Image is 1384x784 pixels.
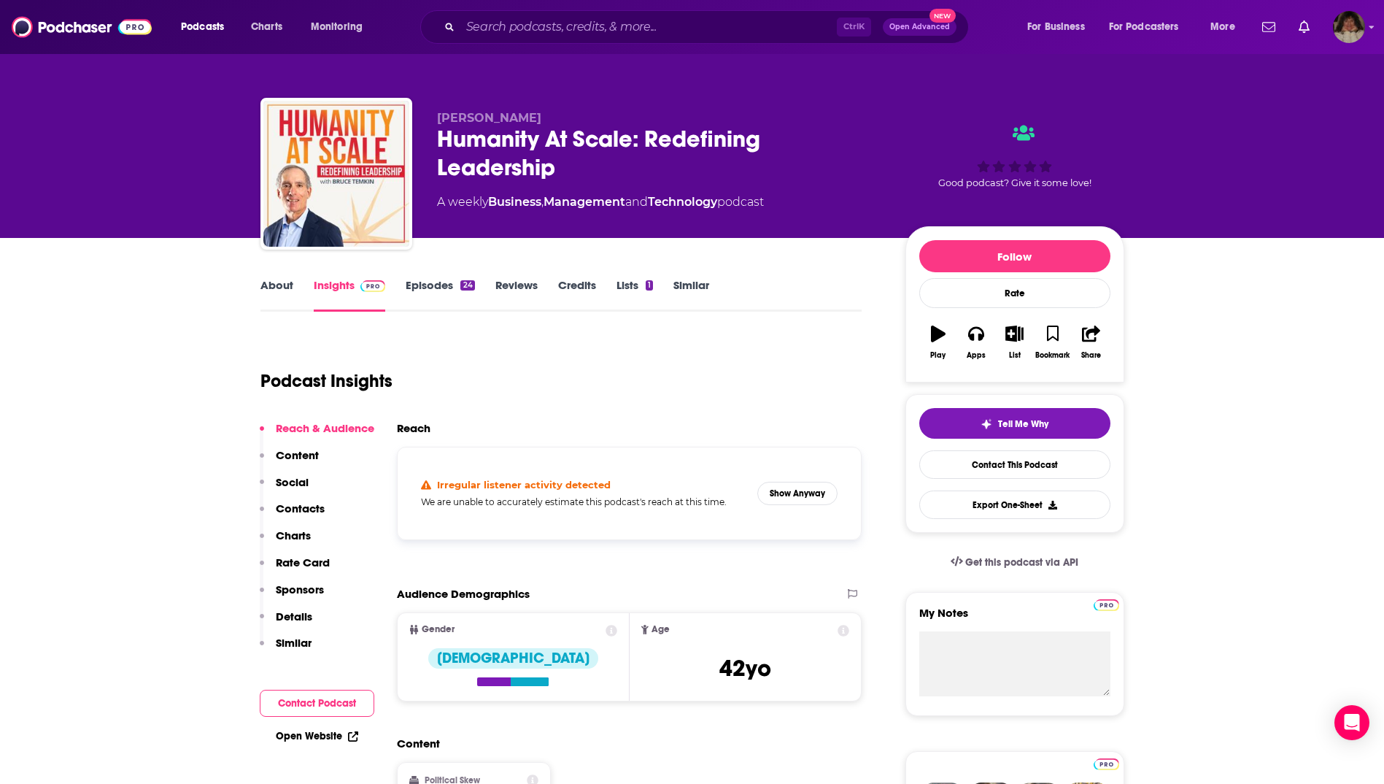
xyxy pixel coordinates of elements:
[1094,599,1119,611] img: Podchaser Pro
[981,418,992,430] img: tell me why sparkle
[422,625,455,634] span: Gender
[260,690,374,717] button: Contact Podcast
[919,240,1110,272] button: Follow
[541,195,544,209] span: ,
[397,737,851,750] h2: Content
[276,636,312,650] p: Similar
[995,316,1033,369] button: List
[558,278,596,312] a: Credits
[889,23,950,31] span: Open Advanced
[437,193,764,211] div: A weekly podcast
[544,195,625,209] a: Management
[260,370,393,392] h1: Podcast Insights
[905,111,1124,201] div: Good podcast? Give it some love!
[1109,17,1179,37] span: For Podcasters
[919,450,1110,479] a: Contact This Podcast
[1009,351,1021,360] div: List
[1094,756,1119,770] a: Pro website
[276,529,311,542] p: Charts
[260,475,309,502] button: Social
[397,587,530,601] h2: Audience Demographics
[181,17,224,37] span: Podcasts
[260,610,312,637] button: Details
[919,278,1110,308] div: Rate
[437,111,541,125] span: [PERSON_NAME]
[757,482,838,505] button: Show Anyway
[276,556,330,569] p: Rate Card
[171,15,243,39] button: open menu
[1256,15,1281,39] a: Show notifications dropdown
[1333,11,1365,43] button: Show profile menu
[428,648,598,669] div: [DEMOGRAPHIC_DATA]
[930,351,946,360] div: Play
[1094,758,1119,770] img: Podchaser Pro
[260,556,330,583] button: Rate Card
[1072,316,1110,369] button: Share
[260,583,324,610] button: Sponsors
[276,501,325,515] p: Contacts
[939,545,1091,580] a: Get this podcast via API
[12,13,152,41] img: Podchaser - Follow, Share and Rate Podcasts
[263,101,409,247] img: Humanity At Scale: Redefining Leadership
[314,278,386,312] a: InsightsPodchaser Pro
[938,177,1091,188] span: Good podcast? Give it some love!
[311,17,363,37] span: Monitoring
[1099,15,1200,39] button: open menu
[260,501,325,529] button: Contacts
[260,448,319,475] button: Content
[260,421,374,448] button: Reach & Audience
[957,316,995,369] button: Apps
[276,583,324,596] p: Sponsors
[495,278,538,312] a: Reviews
[646,280,653,291] div: 1
[241,15,291,39] a: Charts
[1334,705,1369,740] div: Open Intercom Messenger
[251,17,282,37] span: Charts
[648,195,717,209] a: Technology
[965,556,1078,569] span: Get this podcast via API
[625,195,648,209] span: and
[1333,11,1365,43] img: User Profile
[260,278,293,312] a: About
[1333,11,1365,43] span: Logged in as angelport
[276,475,309,489] p: Social
[837,18,871,36] span: Ctrl K
[1081,351,1101,360] div: Share
[276,610,312,623] p: Details
[276,730,358,742] a: Open Website
[616,278,653,312] a: Lists1
[260,636,312,663] button: Similar
[260,529,311,556] button: Charts
[1200,15,1253,39] button: open menu
[1017,15,1103,39] button: open menu
[919,491,1110,519] button: Export One-Sheet
[360,280,386,292] img: Podchaser Pro
[1293,15,1315,39] a: Show notifications dropdown
[673,278,709,312] a: Similar
[421,496,746,507] h5: We are unable to accurately estimate this podcast's reach at this time.
[919,408,1110,439] button: tell me why sparkleTell Me Why
[719,654,771,683] span: 42 yo
[652,625,670,634] span: Age
[488,195,541,209] a: Business
[919,606,1110,631] label: My Notes
[301,15,382,39] button: open menu
[276,448,319,462] p: Content
[406,278,474,312] a: Episodes24
[397,421,430,435] h2: Reach
[1027,17,1085,37] span: For Business
[460,280,474,291] div: 24
[967,351,986,360] div: Apps
[1035,351,1070,360] div: Bookmark
[276,421,374,435] p: Reach & Audience
[460,15,837,39] input: Search podcasts, credits, & more...
[929,9,956,23] span: New
[1210,17,1235,37] span: More
[883,18,956,36] button: Open AdvancedNew
[434,10,983,44] div: Search podcasts, credits, & more...
[919,316,957,369] button: Play
[1094,597,1119,611] a: Pro website
[998,418,1048,430] span: Tell Me Why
